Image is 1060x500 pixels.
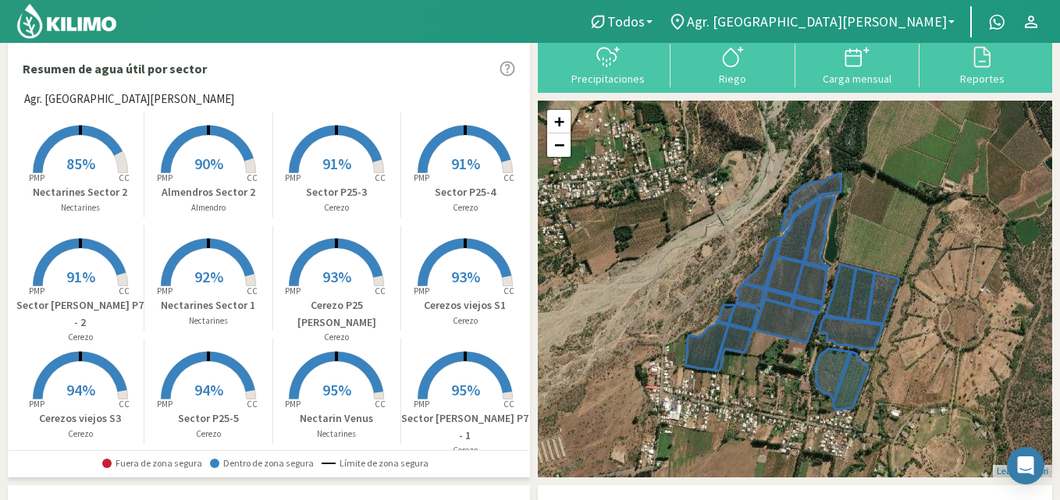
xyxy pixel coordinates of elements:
span: Todos [607,13,645,30]
button: Riego [671,44,795,85]
tspan: PMP [285,399,301,410]
tspan: CC [503,285,514,296]
tspan: PMP [28,172,44,183]
tspan: CC [247,285,258,296]
p: Sector P25-5 [144,410,272,427]
tspan: PMP [28,399,44,410]
tspan: PMP [285,172,301,183]
p: Cerezo [144,427,272,441]
div: Open Intercom Messenger [1007,447,1044,484]
a: Leaflet [997,466,1023,476]
p: Cerezo [401,444,529,457]
p: Sector [PERSON_NAME] P7 - 1 [401,410,529,444]
tspan: CC [375,399,386,410]
span: 92% [194,267,223,286]
button: Reportes [919,44,1044,85]
span: Fuera de zona segura [102,458,202,469]
span: 93% [322,267,351,286]
span: 85% [66,154,95,173]
p: Sector P25-3 [273,184,400,200]
p: Nectarines [273,427,400,441]
p: Nectarines Sector 2 [16,184,144,200]
tspan: PMP [157,285,173,296]
p: Cerezo [273,201,400,215]
p: Sector P25-4 [401,184,529,200]
p: Cerezo [401,314,529,328]
p: Cerezo [16,427,144,441]
span: 93% [451,267,480,286]
div: Precipitaciones [550,73,666,84]
span: 90% [194,154,223,173]
span: 91% [66,267,95,286]
p: Cerezos viejos S3 [16,410,144,427]
button: Carga mensual [795,44,920,85]
tspan: PMP [414,172,429,183]
span: 91% [322,154,351,173]
p: Cerezo P25 [PERSON_NAME] [273,297,400,331]
p: Cerezo [273,331,400,344]
tspan: PMP [285,285,301,296]
p: Nectarines Sector 1 [144,297,272,314]
img: Kilimo [16,2,118,40]
p: Almendros Sector 2 [144,184,272,200]
tspan: PMP [414,399,429,410]
p: Resumen de agua útil por sector [23,59,207,78]
tspan: CC [119,285,130,296]
p: Cerezos viejos S1 [401,297,529,314]
tspan: CC [375,172,386,183]
span: 94% [194,380,223,399]
tspan: PMP [157,399,173,410]
div: Riego [675,73,791,84]
tspan: CC [247,399,258,410]
span: Dentro de zona segura [210,458,314,469]
p: Nectarines [144,314,272,328]
div: Reportes [924,73,1040,84]
tspan: PMP [28,285,44,296]
p: Cerezo [401,201,529,215]
p: Nectarin Venus [273,410,400,427]
span: Límite de zona segura [322,458,429,469]
div: | © [993,465,1052,478]
p: Nectarines [16,201,144,215]
span: Agr. [GEOGRAPHIC_DATA][PERSON_NAME] [687,13,947,30]
span: 95% [322,380,351,399]
tspan: CC [247,172,258,183]
p: Cerezo [16,331,144,344]
p: Sector [PERSON_NAME] P7 - 2 [16,297,144,331]
span: Agr. [GEOGRAPHIC_DATA][PERSON_NAME] [24,90,234,108]
tspan: CC [119,399,130,410]
a: Zoom in [547,110,571,133]
tspan: PMP [157,172,173,183]
tspan: CC [503,399,514,410]
tspan: CC [375,285,386,296]
button: Precipitaciones [546,44,671,85]
tspan: CC [119,172,130,183]
div: Carga mensual [800,73,916,84]
p: Almendro [144,201,272,215]
tspan: CC [503,172,514,183]
span: 95% [451,380,480,399]
a: Zoom out [547,133,571,157]
tspan: PMP [414,285,429,296]
span: 91% [451,154,480,173]
span: 94% [66,380,95,399]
